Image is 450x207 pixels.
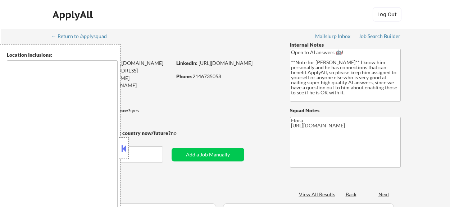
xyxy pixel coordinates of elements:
[172,148,244,161] button: Add a Job Manually
[315,33,351,41] a: Mailslurp Inbox
[53,9,95,21] div: ApplyAll
[7,51,118,58] div: Location Inclusions:
[51,33,114,41] a: ← Return to /applysquad
[378,191,390,198] div: Next
[315,34,351,39] div: Mailslurp Inbox
[199,60,253,66] a: [URL][DOMAIN_NAME]
[176,73,192,79] strong: Phone:
[359,34,401,39] div: Job Search Builder
[299,191,337,198] div: View All Results
[290,41,401,48] div: Internal Notes
[171,130,191,137] div: no
[373,7,401,22] button: Log Out
[51,34,114,39] div: ← Return to /applysquad
[176,60,197,66] strong: LinkedIn:
[290,107,401,114] div: Squad Notes
[176,73,278,80] div: 2146735058
[346,191,357,198] div: Back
